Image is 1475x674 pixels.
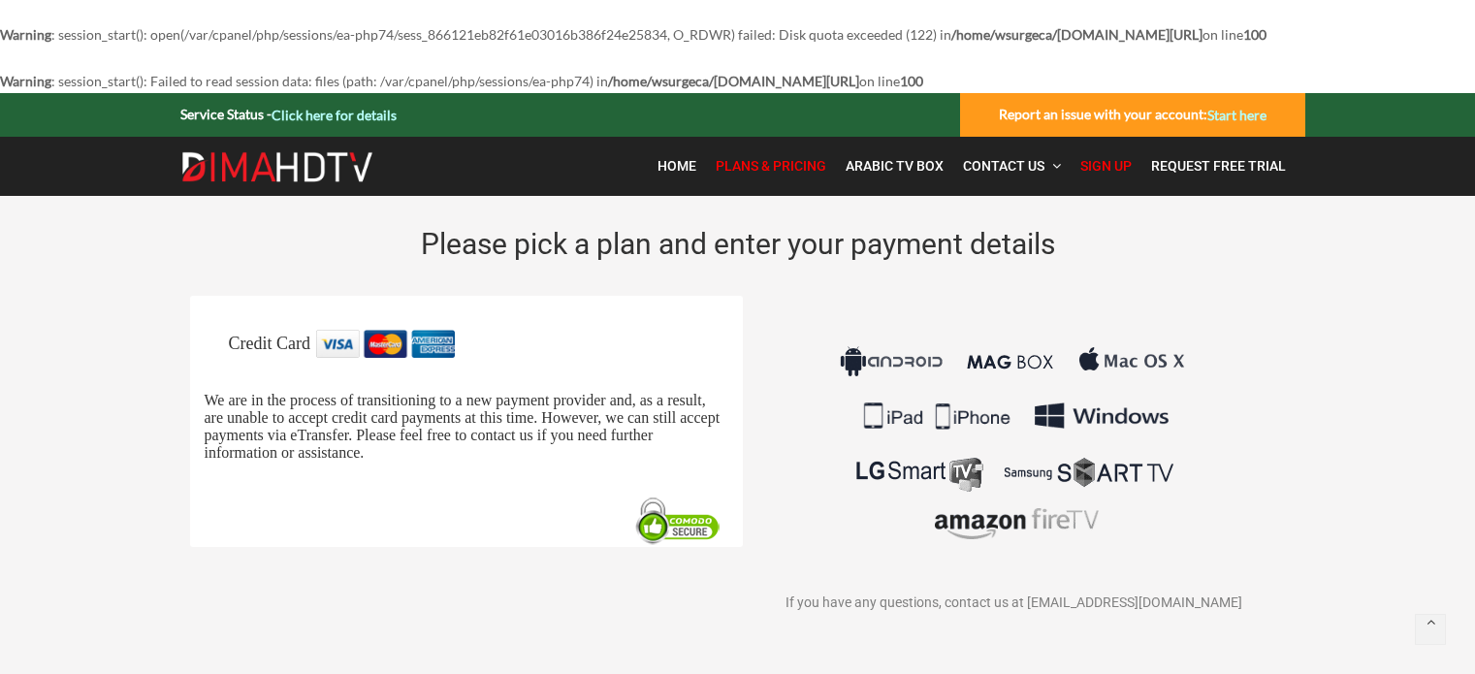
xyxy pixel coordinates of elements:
span: Home [657,158,696,174]
span: Request Free Trial [1151,158,1286,174]
b: /home/wsurgeca/[DOMAIN_NAME][URL] [608,73,859,89]
span: Plans & Pricing [716,158,826,174]
span: We are in the process of transitioning to a new payment provider and, as a result, are unable to ... [205,392,721,461]
a: Contact Us [953,146,1071,186]
span: Contact Us [963,158,1044,174]
b: /home/wsurgeca/[DOMAIN_NAME][URL] [951,26,1202,43]
strong: Report an issue with your account: [999,106,1267,122]
b: 100 [900,73,923,89]
b: 100 [1243,26,1267,43]
span: Credit Card [229,335,310,354]
span: If you have any questions, contact us at [EMAIL_ADDRESS][DOMAIN_NAME] [786,594,1242,610]
a: Home [648,146,706,186]
a: Sign Up [1071,146,1141,186]
strong: Service Status - [180,106,397,122]
a: Start here [1207,107,1267,123]
a: Arabic TV Box [836,146,953,186]
a: Plans & Pricing [706,146,836,186]
span: Please pick a plan and enter your payment details [421,227,1055,261]
img: Dima HDTV [180,151,374,182]
a: Back to top [1415,614,1446,645]
span: Arabic TV Box [846,158,944,174]
span: Sign Up [1080,158,1132,174]
a: Request Free Trial [1141,146,1296,186]
a: Click here for details [272,107,397,123]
